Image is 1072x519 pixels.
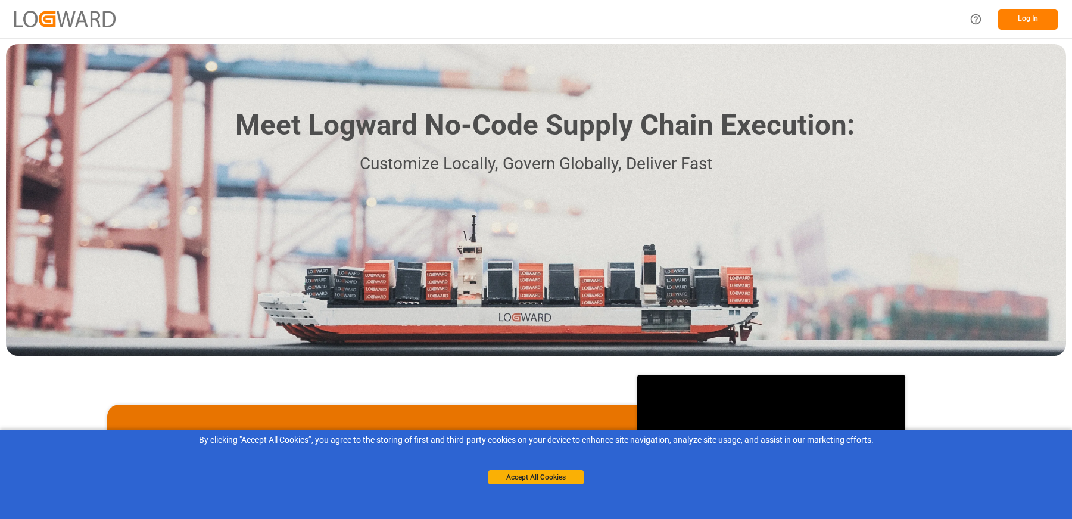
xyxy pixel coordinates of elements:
h1: Meet Logward No-Code Supply Chain Execution: [235,104,855,147]
button: Log In [998,9,1058,30]
button: Help Center [962,6,989,33]
img: Logward_new_orange.png [14,11,116,27]
div: By clicking "Accept All Cookies”, you agree to the storing of first and third-party cookies on yo... [8,434,1064,446]
button: Accept All Cookies [488,470,584,484]
p: Customize Locally, Govern Globally, Deliver Fast [217,151,855,178]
